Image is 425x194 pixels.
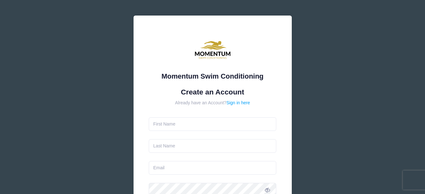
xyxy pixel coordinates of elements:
a: Sign in here [226,100,250,105]
input: Email [149,161,276,175]
div: Momentum Swim Conditioning [149,71,276,81]
input: Last Name [149,139,276,153]
input: First Name [149,117,276,131]
div: Already have an Account? [149,100,276,106]
img: Momentum Swim Conditioning [194,31,232,69]
h1: Create an Account [149,88,276,96]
